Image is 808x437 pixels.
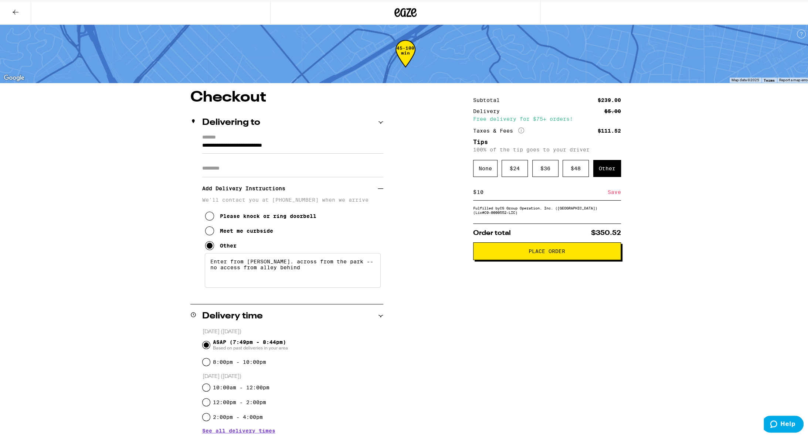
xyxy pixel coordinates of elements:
iframe: Opens a widget where you can find more information [764,415,804,433]
span: Place Order [529,248,565,253]
a: Open this area in Google Maps (opens a new window) [2,72,26,82]
div: $239.00 [598,97,621,102]
label: 8:00pm - 10:00pm [213,358,266,364]
button: Place Order [473,242,621,259]
p: [DATE] ([DATE]) [203,372,383,379]
span: ASAP (7:49pm - 8:44pm) [213,338,288,350]
a: Terms [764,77,775,82]
div: $ 48 [563,159,589,176]
div: $ 24 [502,159,528,176]
label: 2:00pm - 4:00pm [213,413,263,419]
div: $ 36 [532,159,559,176]
div: Subtotal [473,97,505,102]
p: We'll contact you at [PHONE_NUMBER] when we arrive [202,196,383,202]
span: Map data ©2025 [731,77,759,81]
span: Based on past deliveries in your area [213,344,288,350]
button: Other [205,238,237,252]
div: Please knock or ring doorbell [220,212,316,218]
input: 0 [476,188,608,195]
span: $350.52 [591,229,621,236]
div: Other [593,159,621,176]
div: $111.52 [598,127,621,133]
button: See all delivery times [202,427,275,433]
p: 100% of the tip goes to your driver [473,146,621,152]
img: Google [2,72,26,82]
span: Order total [473,229,511,236]
label: 10:00am - 12:00pm [213,384,269,390]
p: [DATE] ([DATE]) [203,328,383,335]
div: Taxes & Fees [473,127,524,133]
div: Save [608,183,621,199]
h2: Delivery time [202,311,263,320]
div: Fulfilled by CS Group Operation, Inc. ([GEOGRAPHIC_DATA]) (Lic# C9-0000552-LIC ) [473,205,621,214]
h3: Add Delivery Instructions [202,179,378,196]
div: 45-100 min [395,45,415,72]
div: None [473,159,498,176]
h1: Checkout [190,89,383,104]
button: Meet me curbside [205,223,273,238]
div: $ [473,183,476,199]
h2: Delivering to [202,117,260,126]
div: Meet me curbside [220,227,273,233]
label: 12:00pm - 2:00pm [213,399,266,404]
button: Please knock or ring doorbell [205,208,316,223]
div: Free delivery for $75+ orders! [473,116,621,121]
div: $5.00 [604,108,621,113]
div: Other [220,242,237,248]
div: Delivery [473,108,505,113]
h5: Tips [473,139,621,144]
